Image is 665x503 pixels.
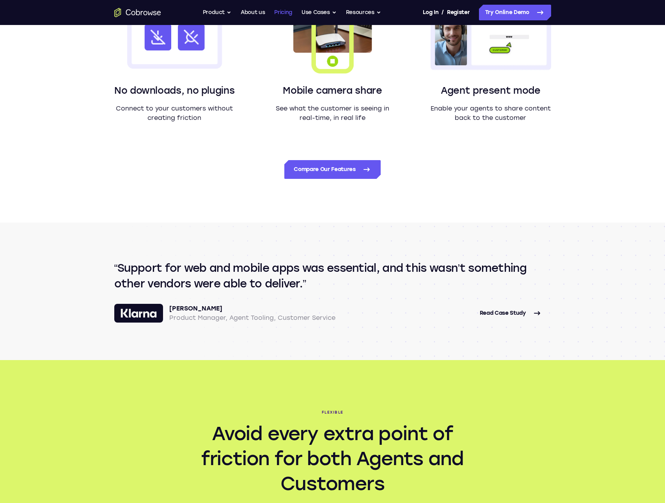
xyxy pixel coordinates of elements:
a: Log In [423,5,438,20]
p: Connect to your customers without creating friction [114,104,235,123]
img: Klarna logo [121,309,157,318]
a: About us [241,5,265,20]
button: Use Cases [301,5,337,20]
button: Resources [346,5,381,20]
q: Support for web and mobile apps was essential, and this wasn’t something other vendors were able ... [114,260,551,291]
h3: No downloads, no plugins [114,84,235,98]
span: Flexible [183,410,482,415]
p: [PERSON_NAME] [169,304,335,313]
a: Register [447,5,470,20]
h3: Agent present mode [430,84,551,98]
a: Read Case Study [470,304,551,323]
p: See what the customer is seeing in real-time, in real life [272,104,393,123]
a: Go to the home page [114,8,161,17]
h3: Mobile camera share [272,84,393,98]
a: Compare Our Features [284,160,380,179]
p: Product Manager, Agent Tooling, Customer Service [169,313,335,323]
h2: Avoid every extra point of friction for both Agents and Customers [183,421,482,496]
span: / [442,8,444,17]
a: Try Online Demo [479,5,551,20]
a: Pricing [274,5,292,20]
button: Product [203,5,232,20]
p: Enable your agents to share content back to the customer [430,104,551,123]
